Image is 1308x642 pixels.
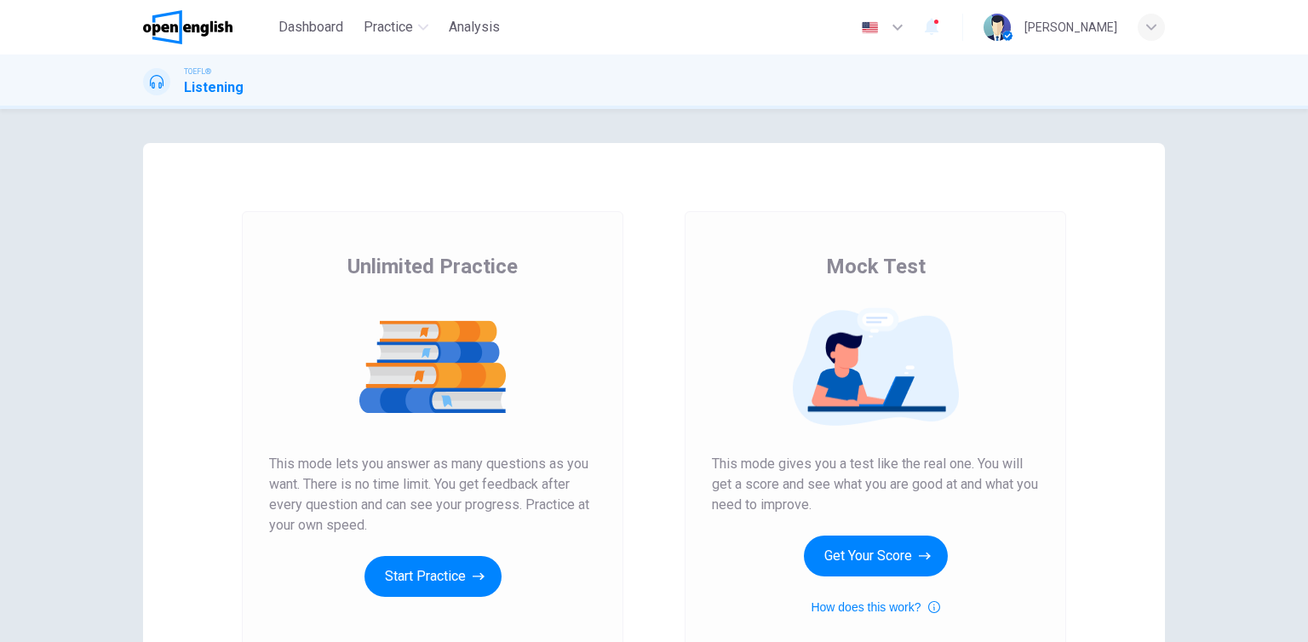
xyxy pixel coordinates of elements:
a: OpenEnglish logo [143,10,272,44]
button: Start Practice [364,556,502,597]
img: OpenEnglish logo [143,10,232,44]
img: Profile picture [984,14,1011,41]
button: Dashboard [272,12,350,43]
span: Unlimited Practice [347,253,518,280]
button: How does this work? [811,597,939,617]
button: Analysis [442,12,507,43]
img: en [859,21,881,34]
span: Dashboard [278,17,343,37]
h1: Listening [184,77,244,98]
span: Mock Test [826,253,926,280]
span: Practice [364,17,413,37]
button: Get Your Score [804,536,948,576]
span: This mode gives you a test like the real one. You will get a score and see what you are good at a... [712,454,1039,515]
span: Analysis [449,17,500,37]
span: This mode lets you answer as many questions as you want. There is no time limit. You get feedback... [269,454,596,536]
span: TOEFL® [184,66,211,77]
div: [PERSON_NAME] [1024,17,1117,37]
button: Practice [357,12,435,43]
